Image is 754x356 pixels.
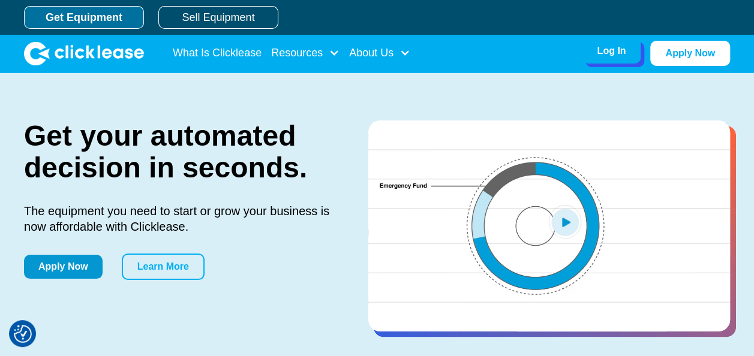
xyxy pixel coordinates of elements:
[14,325,32,343] img: Revisit consent button
[122,254,205,280] a: Learn More
[158,6,278,29] a: Sell Equipment
[14,325,32,343] button: Consent Preferences
[24,41,144,65] img: Clicklease logo
[24,203,330,234] div: The equipment you need to start or grow your business is now affordable with Clicklease.
[24,120,330,184] h1: Get your automated decision in seconds.
[650,41,730,66] a: Apply Now
[173,41,262,65] a: What Is Clicklease
[597,45,626,57] div: Log In
[24,6,144,29] a: Get Equipment
[24,255,103,279] a: Apply Now
[549,205,581,239] img: Blue play button logo on a light blue circular background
